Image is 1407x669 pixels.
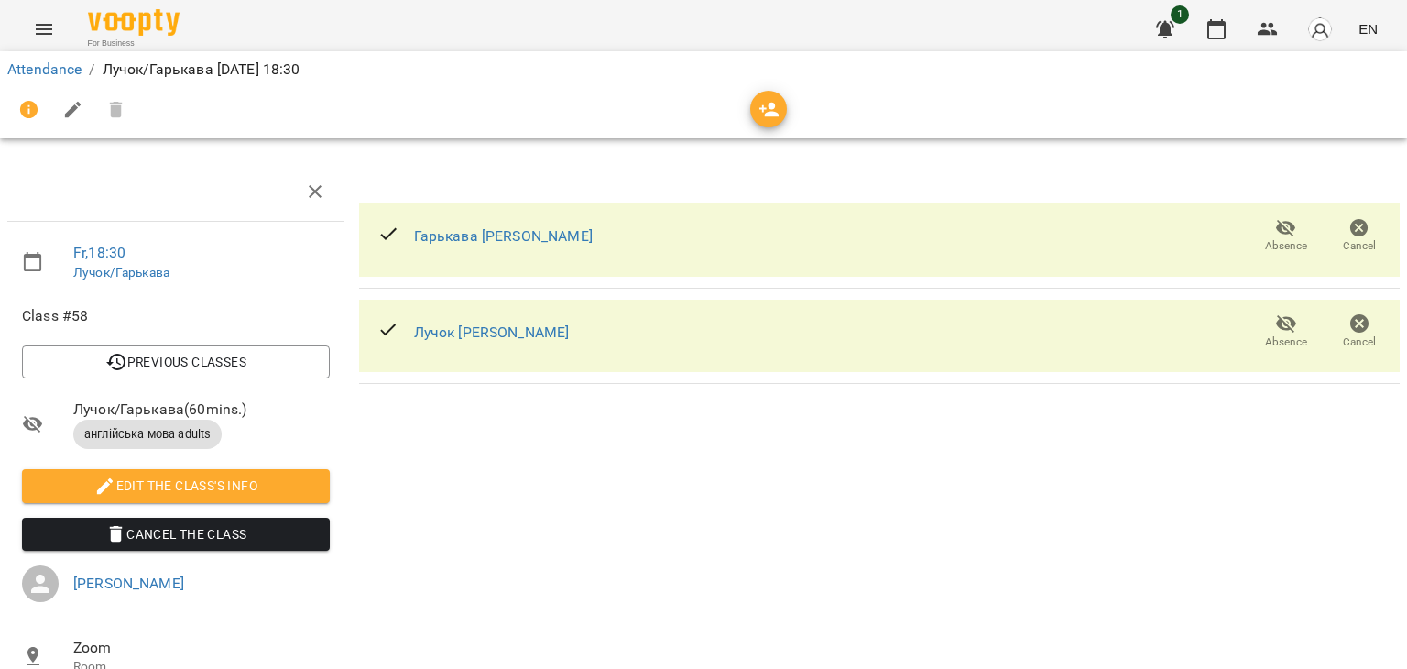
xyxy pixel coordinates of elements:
[1171,5,1189,24] span: 1
[73,265,169,280] a: Лучок/Гарькава
[7,59,1400,81] nav: breadcrumb
[22,7,66,51] button: Menu
[1307,16,1333,42] img: avatar_s.png
[37,523,315,545] span: Cancel the class
[88,9,180,36] img: Voopty Logo
[22,469,330,502] button: Edit the class's Info
[73,637,330,659] span: Zoom
[37,351,315,373] span: Previous Classes
[1249,211,1323,262] button: Absence
[1351,12,1385,46] button: EN
[1323,306,1396,357] button: Cancel
[1265,334,1307,350] span: Absence
[73,399,330,421] span: Лучок/Гарькава ( 60 mins. )
[1343,238,1376,254] span: Cancel
[73,244,125,261] a: Fr , 18:30
[89,59,94,81] li: /
[414,324,570,341] a: Лучок [PERSON_NAME]
[1249,306,1323,357] button: Absence
[103,59,300,81] p: Лучок/Гарькава [DATE] 18:30
[1343,334,1376,350] span: Cancel
[7,60,82,78] a: Attendance
[414,227,593,245] a: Гарькава [PERSON_NAME]
[1323,211,1396,262] button: Cancel
[1265,238,1307,254] span: Absence
[22,305,330,327] span: Class #58
[1358,19,1378,38] span: EN
[73,575,184,592] a: [PERSON_NAME]
[88,38,180,49] span: For Business
[73,426,222,443] span: англійська мова adults
[37,475,315,497] span: Edit the class's Info
[22,345,330,378] button: Previous Classes
[22,518,330,551] button: Cancel the class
